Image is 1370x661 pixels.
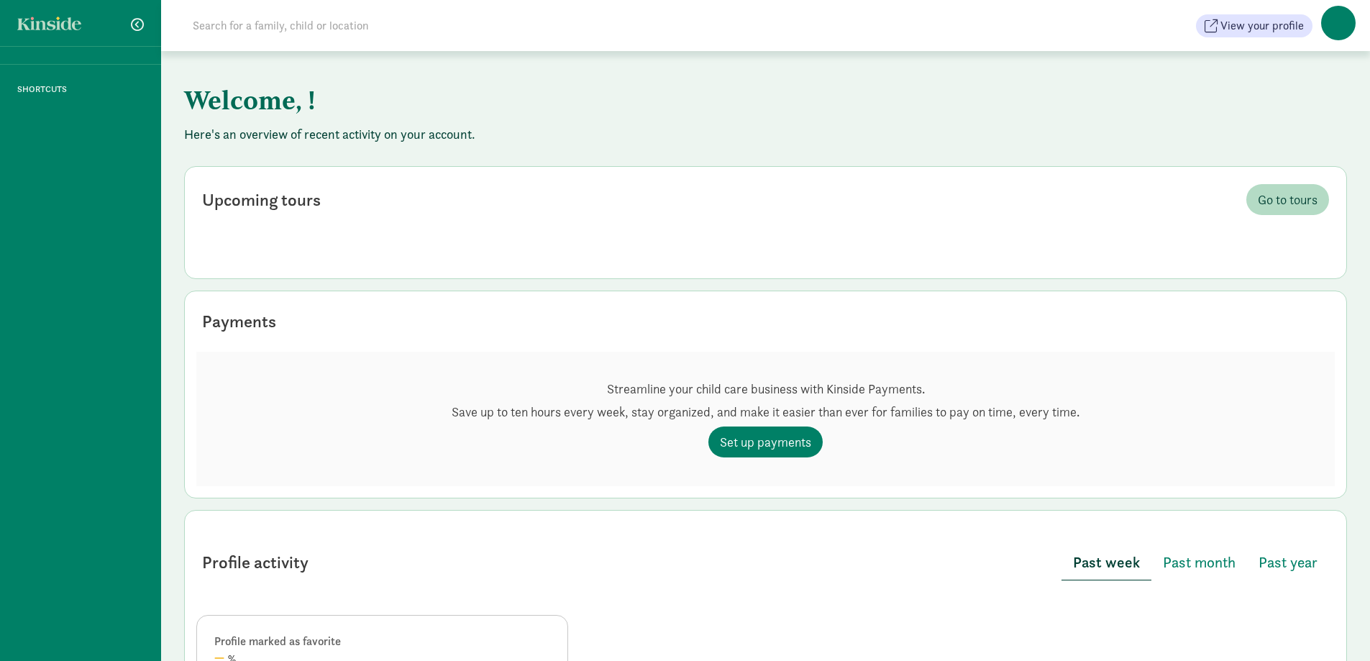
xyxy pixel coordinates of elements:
[1073,551,1140,574] span: Past week
[720,432,811,452] span: Set up payments
[1061,545,1151,580] button: Past week
[1247,545,1329,580] button: Past year
[1196,14,1312,37] button: View your profile
[452,380,1079,398] p: Streamline your child care business with Kinside Payments.
[1246,184,1329,215] a: Go to tours
[214,633,550,650] div: Profile marked as favorite
[202,187,321,213] div: Upcoming tours
[202,550,309,575] div: Profile activity
[1220,17,1304,35] span: View your profile
[184,126,1347,143] p: Here's an overview of recent activity on your account.
[452,404,1079,421] p: Save up to ten hours every week, stay organized, and make it easier than ever for families to pay...
[1163,551,1236,574] span: Past month
[1151,545,1247,580] button: Past month
[708,427,823,457] a: Set up payments
[202,309,276,334] div: Payments
[1259,551,1318,574] span: Past year
[1258,190,1318,209] span: Go to tours
[184,12,588,40] input: Search for a family, child or location
[184,74,896,126] h1: Welcome, !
